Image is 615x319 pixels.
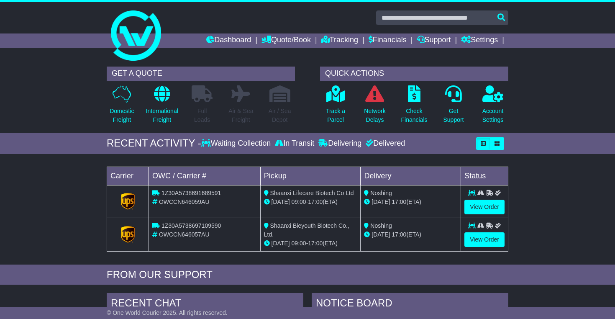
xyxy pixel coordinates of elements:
div: RECENT CHAT [107,293,303,316]
span: 09:00 [292,240,306,247]
div: QUICK ACTIONS [320,67,508,81]
div: NOTICE BOARD [312,293,508,316]
span: [DATE] [272,240,290,247]
p: Track a Parcel [326,107,345,124]
span: 17:00 [392,198,406,205]
a: NetworkDelays [364,85,386,129]
a: Dashboard [206,33,251,48]
span: © One World Courier 2025. All rights reserved. [107,309,228,316]
div: Waiting Collection [201,139,273,148]
span: 17:00 [392,231,406,238]
p: Full Loads [192,107,213,124]
a: GetSupport [443,85,464,129]
span: Shaanxi Lifecare Biotech Co Ltd [270,190,354,196]
a: CheckFinancials [400,85,428,129]
span: 17:00 [308,198,323,205]
span: 09:00 [292,198,306,205]
td: OWC / Carrier # [149,167,261,185]
img: GetCarrierServiceLogo [121,226,135,243]
div: (ETA) [364,230,457,239]
td: Delivery [361,167,461,185]
span: 17:00 [308,240,323,247]
div: (ETA) [364,198,457,206]
p: Account Settings [482,107,504,124]
span: Shaanxi Bieyouth Biotech Co., Ltd. [264,222,349,238]
span: [DATE] [372,231,390,238]
p: Air & Sea Freight [228,107,253,124]
a: Tracking [321,33,358,48]
a: DomesticFreight [109,85,134,129]
p: Network Delays [364,107,385,124]
p: Check Financials [401,107,427,124]
p: Air / Sea Depot [269,107,291,124]
p: International Freight [146,107,178,124]
span: Noshing [370,222,392,229]
span: OWCCN646057AU [159,231,210,238]
div: FROM OUR SUPPORT [107,269,508,281]
a: Financials [369,33,407,48]
a: Support [417,33,451,48]
img: GetCarrierServiceLogo [121,193,135,210]
td: Carrier [107,167,149,185]
a: View Order [464,200,505,214]
span: Noshing [370,190,392,196]
div: Delivered [364,139,405,148]
a: InternationalFreight [146,85,179,129]
span: 1Z30A5738697109590 [161,222,221,229]
div: - (ETA) [264,198,357,206]
a: Quote/Book [261,33,311,48]
a: View Order [464,232,505,247]
div: RECENT ACTIVITY - [107,137,201,149]
a: Track aParcel [325,85,346,129]
a: Settings [461,33,498,48]
span: 1Z30A5738691689591 [161,190,221,196]
div: - (ETA) [264,239,357,248]
div: In Transit [273,139,316,148]
div: Delivering [316,139,364,148]
a: AccountSettings [482,85,504,129]
p: Domestic Freight [110,107,134,124]
span: OWCCN646059AU [159,198,210,205]
td: Status [461,167,508,185]
p: Get Support [443,107,464,124]
td: Pickup [260,167,361,185]
div: GET A QUOTE [107,67,295,81]
span: [DATE] [372,198,390,205]
span: [DATE] [272,198,290,205]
